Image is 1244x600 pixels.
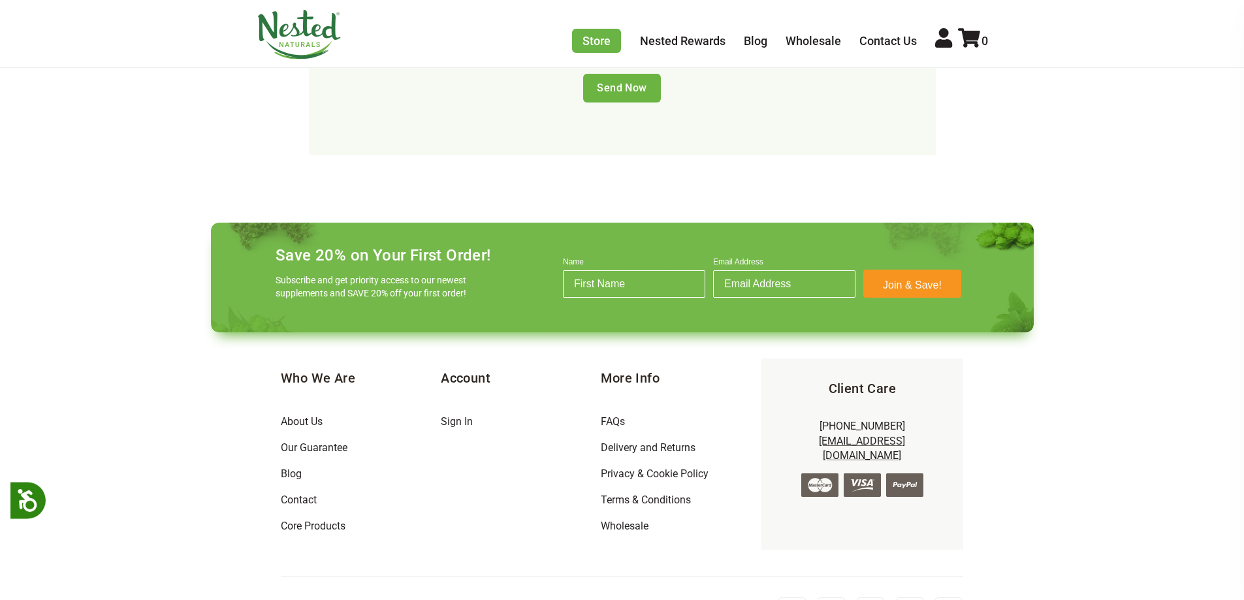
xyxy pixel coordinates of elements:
a: [PHONE_NUMBER] [820,420,905,432]
a: Privacy & Cookie Policy [601,467,709,480]
label: Email Address [713,257,855,270]
a: FAQs [601,415,625,428]
a: Sign In [441,415,473,428]
a: Contact Us [859,34,917,48]
input: Email Address [713,270,855,298]
h5: Account [441,369,601,387]
label: Name [563,257,705,270]
h4: Save 20% on Your First Order! [276,246,491,264]
a: Core Products [281,520,345,532]
a: About Us [281,415,323,428]
a: Store [572,29,621,53]
h5: Who We Are [281,369,441,387]
a: Blog [744,34,767,48]
a: 0 [958,34,988,48]
input: First Name [563,270,705,298]
input: Send Now [583,74,661,103]
img: Nested Naturals [257,10,342,59]
a: Nested Rewards [640,34,726,48]
h5: More Info [601,369,761,387]
h5: Client Care [782,379,942,398]
p: Subscribe and get priority access to our newest supplements and SAVE 20% off your first order! [276,274,471,300]
a: Wholesale [601,520,648,532]
a: Blog [281,467,302,480]
a: [EMAIL_ADDRESS][DOMAIN_NAME] [819,435,905,462]
a: Terms & Conditions [601,494,691,506]
a: Delivery and Returns [601,441,695,454]
a: Our Guarantee [281,441,347,454]
span: 0 [981,34,988,48]
a: Wholesale [786,34,841,48]
img: credit-cards.png [801,473,923,497]
button: Join & Save! [863,270,961,298]
a: Contact [281,494,317,506]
